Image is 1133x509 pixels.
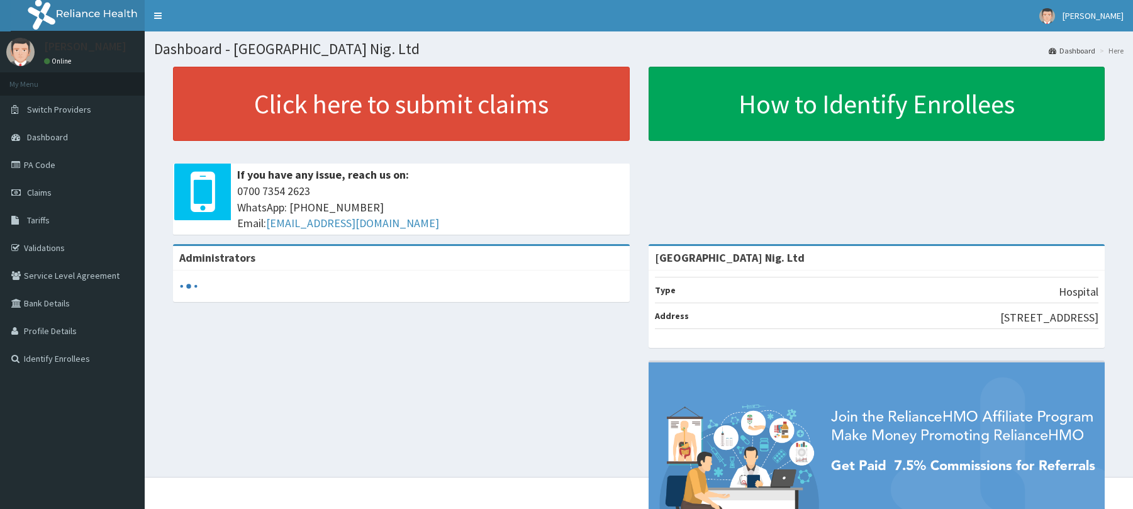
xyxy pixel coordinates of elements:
span: 0700 7354 2623 WhatsApp: [PHONE_NUMBER] Email: [237,183,623,232]
a: Dashboard [1049,45,1095,56]
li: Here [1097,45,1124,56]
b: Administrators [179,250,255,265]
span: [PERSON_NAME] [1063,10,1124,21]
b: Address [655,310,689,322]
img: User Image [1039,8,1055,24]
span: Dashboard [27,131,68,143]
a: Online [44,57,74,65]
b: Type [655,284,676,296]
p: [PERSON_NAME] [44,41,126,52]
a: Click here to submit claims [173,67,630,141]
span: Claims [27,187,52,198]
span: Tariffs [27,215,50,226]
a: How to Identify Enrollees [649,67,1105,141]
p: [STREET_ADDRESS] [1000,310,1098,326]
b: If you have any issue, reach us on: [237,167,409,182]
img: User Image [6,38,35,66]
svg: audio-loading [179,277,198,296]
p: Hospital [1059,284,1098,300]
a: [EMAIL_ADDRESS][DOMAIN_NAME] [266,216,439,230]
h1: Dashboard - [GEOGRAPHIC_DATA] Nig. Ltd [154,41,1124,57]
strong: [GEOGRAPHIC_DATA] Nig. Ltd [655,250,805,265]
span: Switch Providers [27,104,91,115]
